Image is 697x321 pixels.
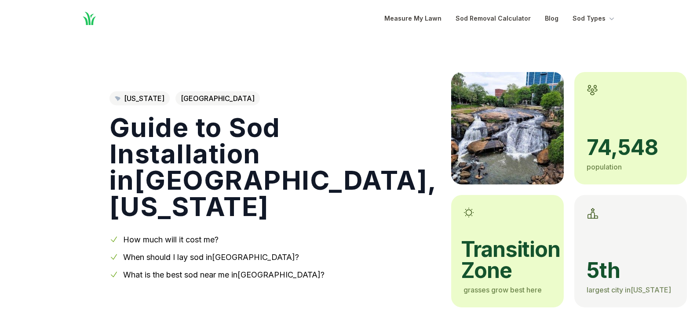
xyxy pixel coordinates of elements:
[451,72,564,184] img: A picture of Greenville
[587,162,622,171] span: population
[384,13,442,24] a: Measure My Lawn
[123,270,325,279] a: What is the best sod near me in[GEOGRAPHIC_DATA]?
[461,239,551,281] span: transition zone
[456,13,531,24] a: Sod Removal Calculator
[545,13,558,24] a: Blog
[115,96,120,101] img: South Carolina state outline
[109,91,170,105] a: [US_STATE]
[463,285,542,294] span: grasses grow best here
[587,260,675,281] span: 5th
[123,235,219,244] a: How much will it cost me?
[123,252,299,262] a: When should I lay sod in[GEOGRAPHIC_DATA]?
[573,13,616,24] button: Sod Types
[175,91,260,105] span: [GEOGRAPHIC_DATA]
[587,285,671,294] span: largest city in [US_STATE]
[587,137,675,158] span: 74,548
[109,114,437,220] h1: Guide to Sod Installation in [GEOGRAPHIC_DATA] , [US_STATE]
